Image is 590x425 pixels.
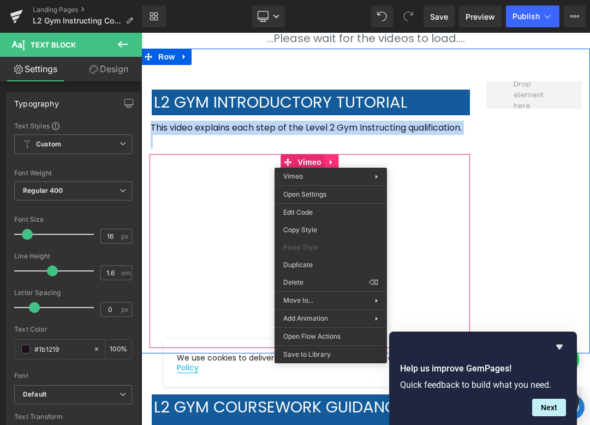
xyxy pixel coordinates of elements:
span: Add Animation [283,314,375,323]
div: Text Styles [14,121,132,130]
div: Line Height [14,252,132,260]
div: Font Weight [14,169,132,177]
div: Help us improve GemPages! [400,340,566,416]
span: Vimeo [154,121,183,138]
span: Row [14,16,36,32]
input: Color [34,343,88,355]
p: This video explains each step of the Level 2 Gym Instructing qualification. [9,88,327,102]
span: px [121,233,130,240]
span: Move to... [283,296,375,305]
button: Next question [532,399,566,416]
span: Save to Library [283,350,378,359]
button: More [564,5,586,27]
span: Open Settings [283,190,378,199]
h2: Help us improve GemPages! [400,362,566,375]
span: L2 Gym Instructing Course Videos [33,16,121,25]
span: Open Flow Actions [283,332,378,341]
span: Preview [466,11,495,22]
span: Copy Style [283,225,378,235]
span: ⌫ [369,278,378,287]
a: Preview [459,5,502,27]
p: Quick feedback to build what you need. [400,380,566,390]
button: Hide survey [553,340,566,353]
a: Expand / Collapse [36,16,50,32]
span: Paste Style [283,243,378,252]
a: New Library [142,5,166,27]
p: L2 Gym coursework guidance tutorial [13,362,329,412]
div: Font [14,372,132,380]
span: Edit Code [283,208,378,217]
span: Vimeo [283,172,303,180]
span: CALL ME BACK [354,362,424,387]
div: Text Transform [14,413,132,421]
span: Publish [512,12,540,21]
div: Font Size [14,216,132,223]
b: Regular 400 [23,186,63,194]
a: Landing Pages [33,5,142,14]
span: em [121,269,130,276]
button: Redo [397,5,419,27]
button: Publish [506,5,559,27]
p: L2 Gym introductory tutorial [13,57,329,82]
span: Text Block [31,40,76,49]
a: Expand / Collapse [183,121,197,138]
i: Default [23,390,46,399]
div: Text Color [14,326,132,333]
a: Design [73,57,144,81]
div: Typography [14,93,59,108]
span: Delete [283,278,369,287]
div: Letter Spacing [14,289,132,297]
span: Duplicate [283,260,378,270]
b: Custom [36,140,61,149]
button: Undo [371,5,393,27]
div: % [105,340,132,359]
span: px [121,306,130,313]
span: Save [430,11,448,22]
